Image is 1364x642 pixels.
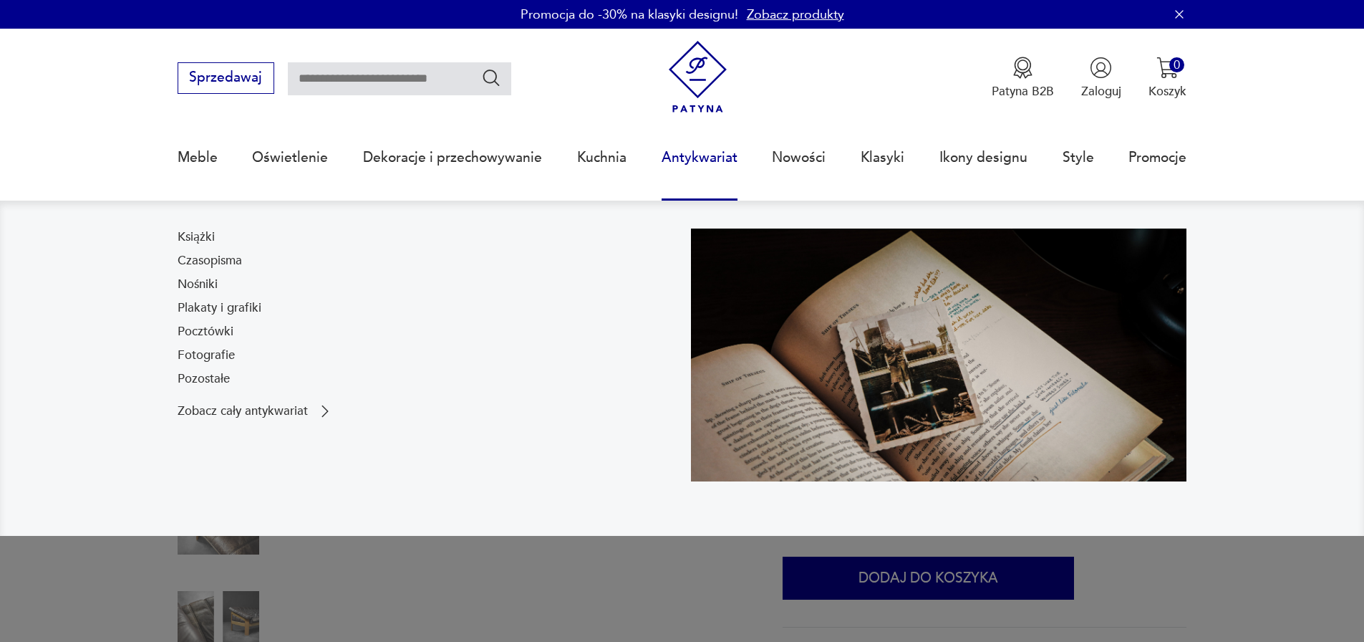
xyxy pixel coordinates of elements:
button: Sprzedawaj [178,62,274,94]
button: Patyna B2B [992,57,1054,100]
a: Plakaty i grafiki [178,300,261,317]
a: Zobacz cały antykwariat [178,403,334,420]
a: Pozostałe [178,370,230,388]
p: Zobacz cały antykwariat [178,406,308,417]
img: Ikona medalu [1012,57,1034,79]
a: Fotografie [178,347,235,364]
a: Pocztówki [178,323,233,340]
img: Patyna - sklep z meblami i dekoracjami vintage [662,41,734,113]
button: Zaloguj [1081,57,1121,100]
button: 0Koszyk [1148,57,1186,100]
a: Książki [178,229,215,246]
a: Nowości [772,125,826,191]
a: Style [1063,125,1094,191]
a: Oświetlenie [252,125,328,191]
a: Meble [178,125,218,191]
p: Koszyk [1148,83,1186,100]
a: Kuchnia [577,125,627,191]
a: Ikona medaluPatyna B2B [992,57,1054,100]
a: Ikony designu [939,125,1027,191]
p: Patyna B2B [992,83,1054,100]
a: Klasyki [861,125,904,191]
img: Ikonka użytkownika [1090,57,1112,79]
div: 0 [1169,57,1184,72]
a: Sprzedawaj [178,73,274,85]
a: Czasopisma [178,252,242,269]
a: Nośniki [178,276,218,293]
p: Zaloguj [1081,83,1121,100]
img: Ikona koszyka [1156,57,1179,79]
a: Promocje [1128,125,1186,191]
a: Dekoracje i przechowywanie [363,125,542,191]
button: Szukaj [481,67,502,88]
a: Antykwariat [662,125,737,191]
p: Promocja do -30% na klasyki designu! [521,6,738,24]
img: c8a9187830f37f141118a59c8d49ce82.jpg [691,229,1187,481]
a: Zobacz produkty [747,6,844,24]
